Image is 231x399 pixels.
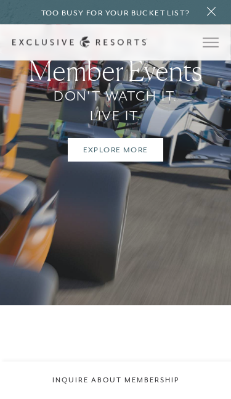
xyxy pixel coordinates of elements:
button: Open navigation [203,38,219,47]
a: Explore More [68,139,164,162]
h1: Member Events [29,56,202,87]
iframe: Qualified Messenger [174,342,231,399]
h3: Don't Watch It. Live It. [41,87,191,126]
h6: Too busy for your bucket list? [41,7,190,19]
